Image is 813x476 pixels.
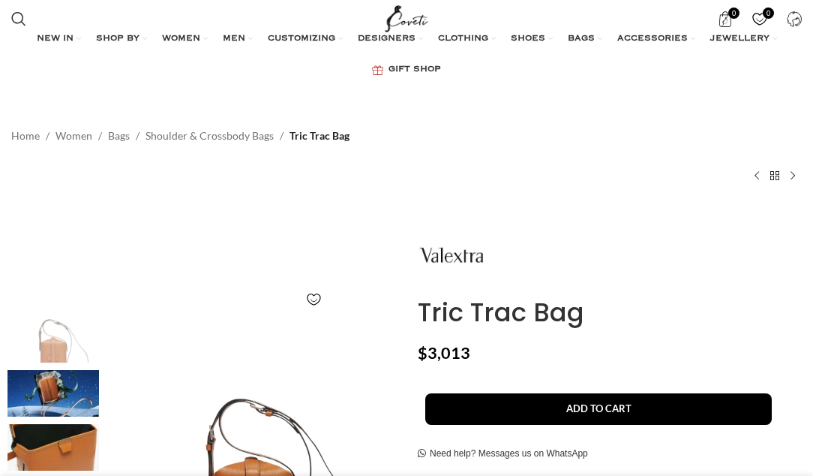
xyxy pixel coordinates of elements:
span: WOMEN [162,33,200,45]
div: My Wishlist [744,4,775,34]
h1: Tric Trac Bag [418,297,802,328]
span: Tric Trac Bag [289,128,349,144]
span: GIFT SHOP [388,64,441,76]
a: SHOES [511,24,553,54]
a: 0 [709,4,740,34]
a: Bags [108,128,130,144]
a: DESIGNERS [358,24,423,54]
a: Previous product [748,167,766,185]
span: 0 [763,8,774,19]
span: 0 [728,8,739,19]
span: SHOP BY [96,33,139,45]
a: 0 [744,4,775,34]
span: MEN [223,33,245,45]
a: BAGS [568,24,602,54]
a: Shoulder & Crossbody Bags [145,128,274,144]
span: DESIGNERS [358,33,415,45]
a: Home [11,128,40,144]
span: NEW IN [37,33,73,45]
a: Women [55,128,92,144]
span: CUSTOMIZING [268,33,335,45]
span: CLOTHING [438,33,488,45]
span: BAGS [568,33,595,45]
span: ACCESSORIES [617,33,688,45]
span: $ [418,343,427,363]
span: JEWELLERY [710,33,769,45]
nav: Breadcrumb [11,128,349,144]
a: WOMEN [162,24,208,54]
img: Valextra bags [7,424,99,471]
button: Add to cart [425,393,772,425]
a: SHOP BY [96,24,147,54]
a: MEN [223,24,253,54]
a: ACCESSORIES [617,24,695,54]
img: Valextra bag [7,370,99,417]
a: CUSTOMIZING [268,24,343,54]
img: GiftBag [372,65,383,75]
a: Need help? Messages us on WhatsApp [418,448,588,460]
a: Site logo [382,11,432,24]
img: Valextra [418,222,485,290]
img: Tric Trac Bag [7,316,99,363]
span: SHOES [511,33,545,45]
a: Next product [784,167,802,185]
a: Search [4,4,34,34]
a: JEWELLERY [710,24,777,54]
a: NEW IN [37,24,81,54]
a: GIFT SHOP [372,55,441,85]
a: CLOTHING [438,24,496,54]
bdi: 3,013 [418,343,470,363]
div: Main navigation [4,24,809,85]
